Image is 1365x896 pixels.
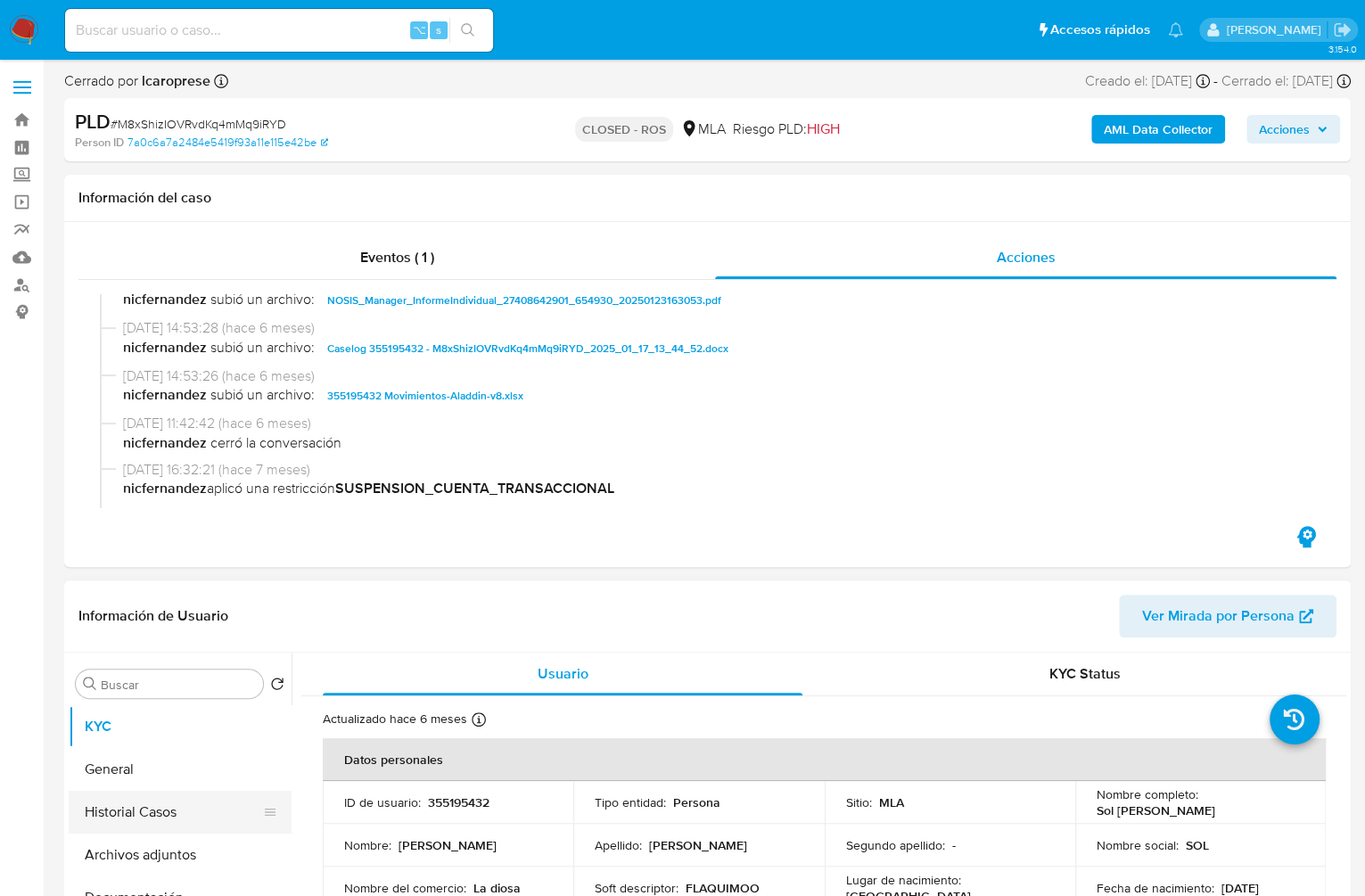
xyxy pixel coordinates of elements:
[69,748,292,791] button: General
[1104,115,1213,144] b: AML Data Collector
[1333,21,1352,39] a: Salir
[318,338,737,359] button: Caselog 355195432 - M8xShizIOVRvdKq4mMq9iRYD_2025_01_17_13_44_52.docx
[1097,837,1179,853] p: Nombre social :
[360,247,434,267] span: Eventos ( 1 )
[75,135,124,151] b: Person ID
[210,338,315,359] span: subió un archivo:
[1050,21,1150,39] span: Accesos rápidos
[65,19,493,42] input: Buscar usuario o caso...
[1142,595,1295,637] span: Ver Mirada por Persona
[78,189,1336,207] h1: Información del caso
[680,119,726,139] div: MLA
[1168,22,1183,37] a: Notificaciones
[1097,802,1215,818] p: Sol [PERSON_NAME]
[318,385,532,407] button: 355195432 Movimientos-Aladdin-v8.xlsx
[344,794,421,810] p: ID de usuario :
[436,21,441,38] span: s
[1097,880,1214,896] p: Fecha de nacimiento :
[101,677,256,693] input: Buscar
[123,506,1308,525] span: [DATE] 16:31:17 (hace 7 meses)
[1221,71,1351,91] div: Cerrado el: [DATE]
[1246,115,1340,144] button: Acciones
[1259,115,1310,144] span: Acciones
[1085,71,1210,91] div: Creado el: [DATE]
[1213,71,1218,91] span: -
[595,880,678,896] p: Soft descriptor :
[1186,837,1209,853] p: SOL
[449,18,486,43] button: search-icon
[123,460,1308,480] span: [DATE] 16:32:21 (hace 7 meses)
[83,677,97,691] button: Buscar
[673,794,720,810] p: Persona
[123,432,210,453] b: nicfernandez
[123,479,1308,498] span: aplicó una restricción
[879,794,904,810] p: MLA
[428,794,489,810] p: 355195432
[123,478,207,498] b: nicfernandez
[473,880,521,896] p: La diosa
[318,290,730,311] button: NOSIS_Manager_InformeIndividual_27408642901_654930_20250123163053.pdf
[538,663,588,684] span: Usuario
[69,791,277,834] button: Historial Casos
[327,338,728,359] span: Caselog 355195432 - M8xShizIOVRvdKq4mMq9iRYD_2025_01_17_13_44_52.docx
[807,119,840,139] span: HIGH
[595,794,666,810] p: Tipo entidad :
[1091,115,1225,144] button: AML Data Collector
[1119,595,1336,637] button: Ver Mirada por Persona
[1226,21,1327,38] p: jessica.fukman@mercadolibre.com
[123,414,1308,433] span: [DATE] 11:42:42 (hace 6 meses)
[123,366,1308,386] span: [DATE] 14:53:26 (hace 6 meses)
[69,834,292,876] button: Archivos adjuntos
[138,70,210,91] b: lcaroprese
[210,290,315,311] span: subió un archivo:
[344,880,466,896] p: Nombre del comercio :
[327,290,721,311] span: NOSIS_Manager_InformeIndividual_27408642901_654930_20250123163053.pdf
[78,607,228,625] h1: Información de Usuario
[111,115,286,133] span: # M8xShizIOVRvdKq4mMq9iRYD
[649,837,747,853] p: [PERSON_NAME]
[1221,880,1259,896] p: [DATE]
[323,738,1326,781] th: Datos personales
[270,677,284,696] button: Volver al orden por defecto
[344,837,391,853] p: Nombre :
[123,433,1308,453] span: cerró la conversación
[1097,786,1198,802] p: Nombre completo :
[123,338,207,359] b: nicfernandez
[733,119,840,139] span: Riesgo PLD:
[686,880,760,896] p: FLAQUIMOO
[323,711,467,727] p: Actualizado hace 6 meses
[123,385,207,407] b: nicfernandez
[952,837,956,853] p: -
[846,872,961,888] p: Lugar de nacimiento :
[595,837,642,853] p: Apellido :
[575,117,673,142] p: CLOSED - ROS
[327,385,523,407] span: 355195432 Movimientos-Aladdin-v8.xlsx
[64,71,210,91] span: Cerrado por
[75,107,111,136] b: PLD
[123,318,1308,338] span: [DATE] 14:53:28 (hace 6 meses)
[1049,663,1121,684] span: KYC Status
[399,837,497,853] p: [PERSON_NAME]
[127,135,328,151] a: 7a0c6a7a2484e5419f93a11e115e42be
[69,705,292,748] button: KYC
[412,21,425,38] span: ⌥
[335,478,614,498] b: SUSPENSION_CUENTA_TRANSACCIONAL
[846,837,945,853] p: Segundo apellido :
[123,290,207,311] b: nicfernandez
[997,247,1056,267] span: Acciones
[846,794,872,810] p: Sitio :
[210,385,315,407] span: subió un archivo:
